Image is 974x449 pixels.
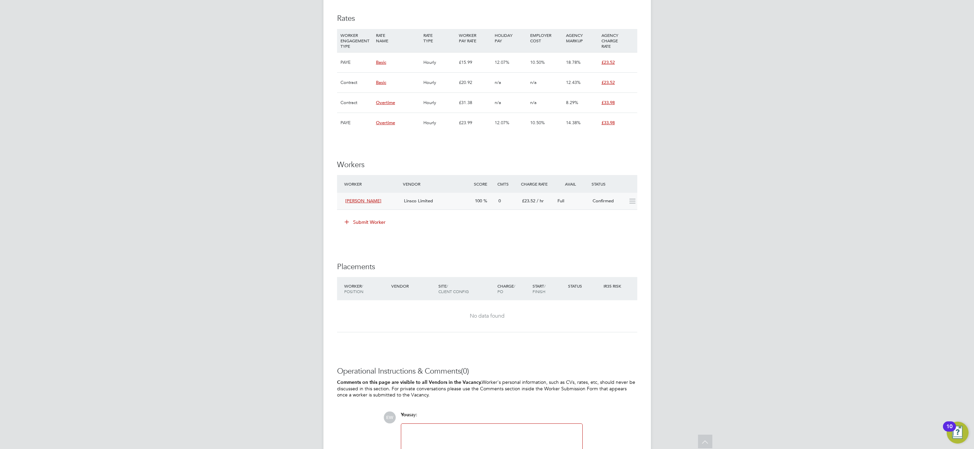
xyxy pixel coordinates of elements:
span: / hr [537,198,544,204]
div: Contract [339,93,374,113]
span: 100 [475,198,482,204]
div: RATE NAME [374,29,422,47]
span: 10.50% [530,120,545,126]
h3: Rates [337,14,637,24]
span: n/a [530,79,537,85]
div: Hourly [422,93,457,113]
div: PAYE [339,113,374,133]
div: IR35 Risk [602,280,625,292]
span: 12.43% [566,79,581,85]
h3: Operational Instructions & Comments [337,366,637,376]
div: AGENCY MARKUP [564,29,600,47]
span: 12.07% [495,120,509,126]
div: £15.99 [457,53,493,72]
div: AGENCY CHARGE RATE [600,29,635,52]
span: / Finish [533,283,546,294]
span: / Position [344,283,363,294]
div: Hourly [422,113,457,133]
span: Linsco Limited [404,198,433,204]
div: Confirmed [590,195,625,207]
b: Comments on this page are visible to all Vendors in the Vacancy. [337,379,482,385]
div: Avail [555,178,590,190]
div: Hourly [422,53,457,72]
div: PAYE [339,53,374,72]
div: Contract [339,73,374,92]
div: Cmts [496,178,519,190]
span: EW [384,411,396,423]
div: Hourly [422,73,457,92]
div: HOLIDAY PAY [493,29,528,47]
div: WORKER PAY RATE [457,29,493,47]
span: Overtime [376,100,395,105]
span: / Client Config [438,283,469,294]
span: You [401,412,409,418]
div: RATE TYPE [422,29,457,47]
span: £23.52 [601,79,615,85]
span: Full [557,198,564,204]
div: Worker [343,280,390,298]
span: £23.52 [522,198,535,204]
div: 10 [946,426,953,435]
div: Vendor [401,178,472,190]
div: Worker [343,178,402,190]
span: Overtime [376,120,395,126]
div: Score [472,178,496,190]
span: n/a [530,100,537,105]
div: Status [590,178,637,190]
div: say: [401,411,583,423]
p: Worker's personal information, such as CVs, rates, etc, should never be discussed in this section... [337,379,637,398]
span: 10.50% [530,59,545,65]
span: Basic [376,59,386,65]
span: 12.07% [495,59,509,65]
h3: Workers [337,160,637,170]
div: Vendor [390,280,437,292]
button: Submit Worker [340,217,391,228]
span: n/a [495,100,501,105]
div: £20.92 [457,73,493,92]
span: (0) [461,366,469,376]
div: Site [437,280,496,298]
div: No data found [344,313,630,320]
span: n/a [495,79,501,85]
span: £33.98 [601,120,615,126]
span: / PO [497,283,515,294]
div: £31.38 [457,93,493,113]
span: 14.38% [566,120,581,126]
div: EMPLOYER COST [528,29,564,47]
div: £23.99 [457,113,493,133]
span: 0 [498,198,501,204]
div: Charge Rate [519,178,555,190]
div: Charge [496,280,531,298]
span: 18.78% [566,59,581,65]
span: Basic [376,79,386,85]
span: £23.52 [601,59,615,65]
span: £33.98 [601,100,615,105]
span: [PERSON_NAME] [345,198,381,204]
div: Start [531,280,566,298]
button: Open Resource Center, 10 new notifications [947,422,969,444]
div: WORKER ENGAGEMENT TYPE [339,29,374,52]
h3: Placements [337,262,637,272]
div: Status [566,280,602,292]
span: 8.29% [566,100,578,105]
